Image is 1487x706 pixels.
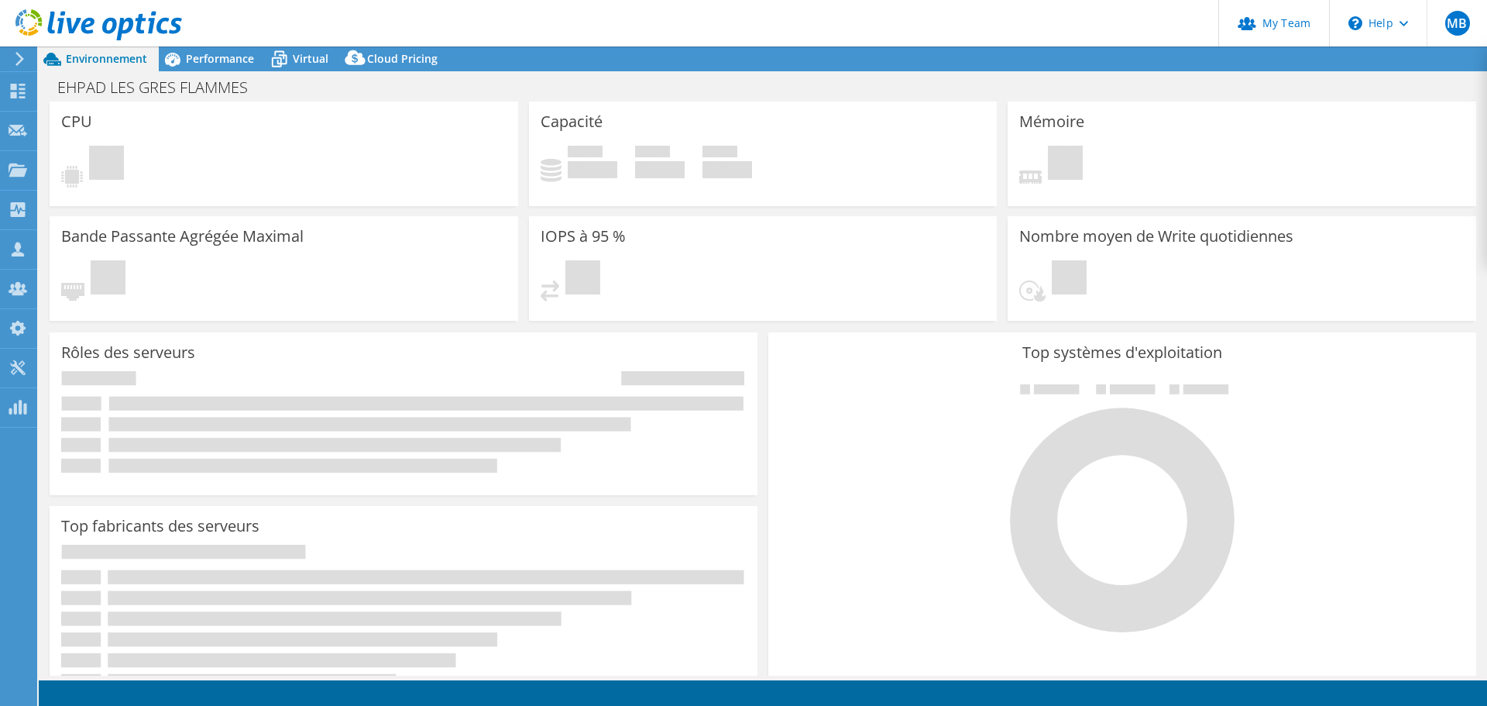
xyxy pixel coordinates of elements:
[1445,11,1470,36] span: MB
[702,146,737,161] span: Total
[702,161,752,178] h4: 0 Gio
[293,51,328,66] span: Virtual
[541,228,626,245] h3: IOPS à 95 %
[1348,16,1362,30] svg: \n
[61,518,259,535] h3: Top fabricants des serveurs
[50,79,272,96] h1: EHPAD LES GRES FLAMMES
[91,260,125,298] span: En attente
[61,113,92,130] h3: CPU
[565,260,600,298] span: En attente
[1048,146,1083,184] span: En attente
[61,228,304,245] h3: Bande Passante Agrégée Maximal
[89,146,124,184] span: En attente
[66,51,147,66] span: Environnement
[568,161,617,178] h4: 0 Gio
[568,146,603,161] span: Utilisé
[780,344,1465,361] h3: Top systèmes d'exploitation
[1019,113,1084,130] h3: Mémoire
[635,161,685,178] h4: 0 Gio
[186,51,254,66] span: Performance
[61,344,195,361] h3: Rôles des serveurs
[1019,228,1293,245] h3: Nombre moyen de Write quotidiennes
[635,146,670,161] span: Espace libre
[541,113,603,130] h3: Capacité
[367,51,438,66] span: Cloud Pricing
[1052,260,1087,298] span: En attente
